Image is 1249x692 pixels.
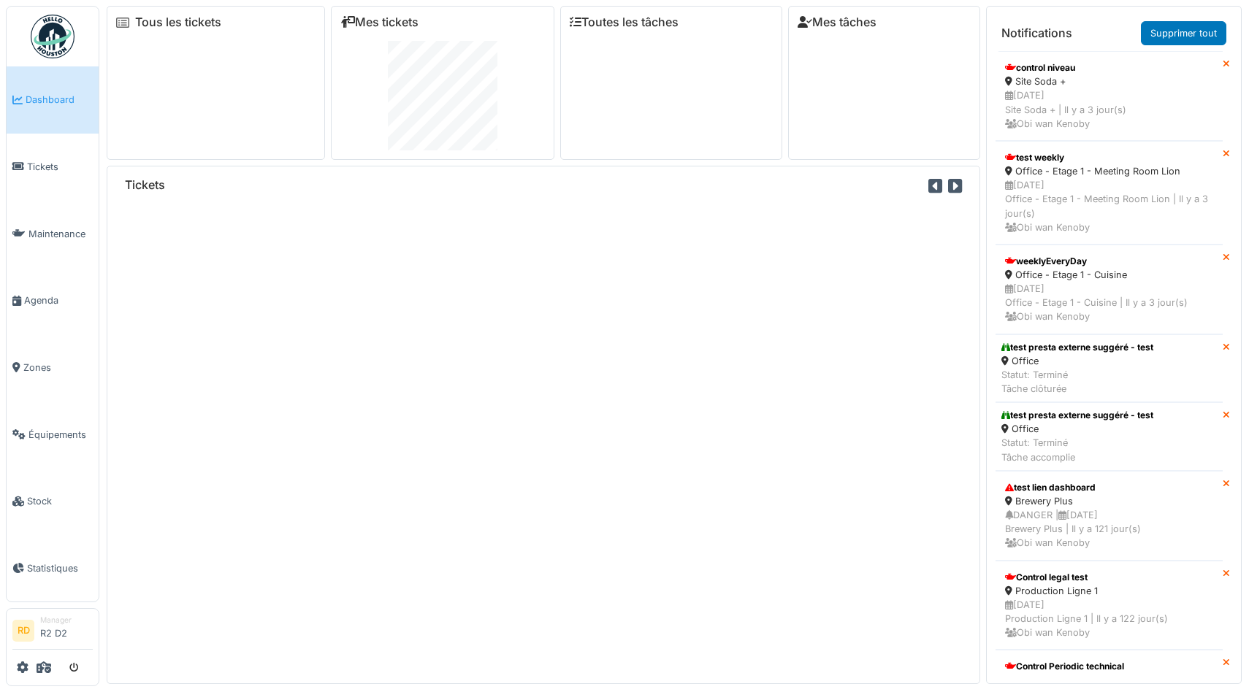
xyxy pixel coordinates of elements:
div: Statut: Terminé Tâche accomplie [1001,436,1153,464]
div: [DATE] Site Soda + | Il y a 3 jour(s) Obi wan Kenoby [1005,88,1213,131]
li: R2 D2 [40,615,93,646]
div: DANGER | [DATE] Brewery Plus | Il y a 121 jour(s) Obi wan Kenoby [1005,508,1213,550]
div: Site Soda + - Production Line 1 [1005,673,1213,687]
div: Office - Etage 1 - Meeting Room Lion [1005,164,1213,178]
a: Control legal test Production Ligne 1 [DATE]Production Ligne 1 | Il y a 122 jour(s) Obi wan Kenoby [996,561,1223,650]
img: Badge_color-CXgf-gQk.svg [31,15,75,58]
div: Production Ligne 1 [1005,584,1213,598]
div: Brewery Plus [1005,494,1213,508]
a: test presta externe suggéré - test Office Statut: TerminéTâche accomplie [996,402,1223,471]
a: test presta externe suggéré - test Office Statut: TerminéTâche clôturée [996,334,1223,403]
div: Manager [40,615,93,626]
div: test presta externe suggéré - test [1001,341,1153,354]
div: test weekly [1005,151,1213,164]
div: Office - Etage 1 - Cuisine [1005,268,1213,282]
h6: Tickets [125,178,165,192]
a: Toutes les tâches [570,15,679,29]
span: Zones [23,361,93,374]
a: test lien dashboard Brewery Plus DANGER |[DATE]Brewery Plus | Il y a 121 jour(s) Obi wan Kenoby [996,471,1223,561]
div: Statut: Terminé Tâche clôturée [1001,368,1153,396]
span: Maintenance [28,227,93,241]
div: weeklyEveryDay [1005,255,1213,268]
a: weeklyEveryDay Office - Etage 1 - Cuisine [DATE]Office - Etage 1 - Cuisine | Il y a 3 jour(s) Obi... [996,245,1223,334]
a: Supprimer tout [1141,21,1226,45]
span: Statistiques [27,561,93,575]
span: Agenda [24,293,93,307]
div: test presta externe suggéré - test [1001,409,1153,422]
div: Office [1001,422,1153,436]
a: Zones [7,334,99,401]
a: Dashboard [7,66,99,134]
span: Tickets [27,160,93,174]
a: Maintenance [7,200,99,267]
a: test weekly Office - Etage 1 - Meeting Room Lion [DATE]Office - Etage 1 - Meeting Room Lion | Il ... [996,141,1223,245]
div: Site Soda + [1005,74,1213,88]
a: control niveau Site Soda + [DATE]Site Soda + | Il y a 3 jour(s) Obi wan Kenoby [996,51,1223,141]
div: [DATE] Office - Etage 1 - Cuisine | Il y a 3 jour(s) Obi wan Kenoby [1005,282,1213,324]
a: Agenda [7,267,99,334]
div: Office [1001,354,1153,368]
div: control niveau [1005,61,1213,74]
div: [DATE] Production Ligne 1 | Il y a 122 jour(s) Obi wan Kenoby [1005,598,1213,640]
span: Stock [27,494,93,508]
li: RD [12,620,34,642]
a: Stock [7,468,99,535]
div: Control legal test [1005,571,1213,584]
a: Mes tickets [340,15,419,29]
div: Control Periodic technical [1005,660,1213,673]
span: Dashboard [26,93,93,107]
div: test lien dashboard [1005,481,1213,494]
a: Tickets [7,134,99,201]
a: Équipements [7,401,99,468]
div: [DATE] Office - Etage 1 - Meeting Room Lion | Il y a 3 jour(s) Obi wan Kenoby [1005,178,1213,234]
a: Mes tâches [798,15,876,29]
a: RD ManagerR2 D2 [12,615,93,650]
span: Équipements [28,428,93,442]
h6: Notifications [1001,26,1072,40]
a: Statistiques [7,535,99,602]
a: Tous les tickets [135,15,221,29]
